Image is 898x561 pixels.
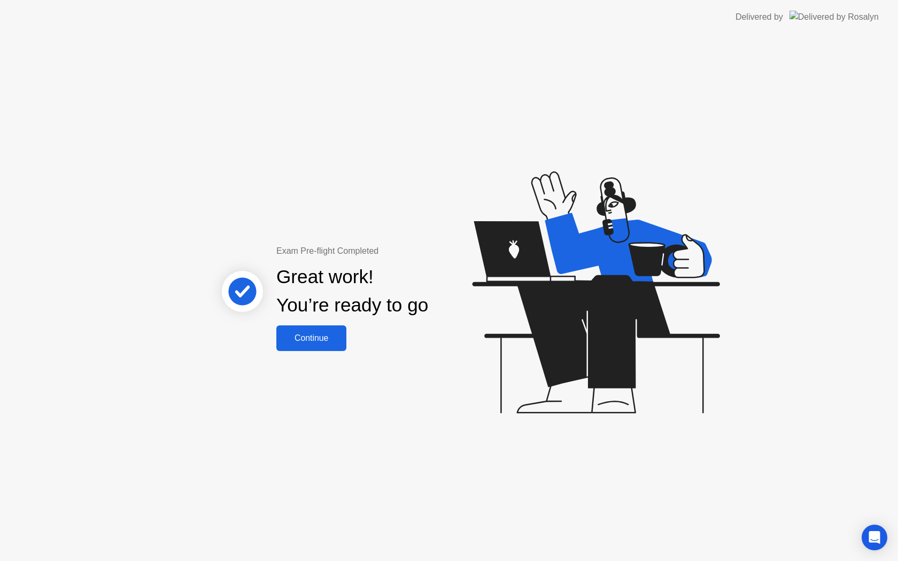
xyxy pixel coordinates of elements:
[789,11,879,23] img: Delivered by Rosalyn
[276,325,346,351] button: Continue
[862,525,887,550] div: Open Intercom Messenger
[736,11,783,24] div: Delivered by
[280,333,343,343] div: Continue
[276,263,428,320] div: Great work! You’re ready to go
[276,245,497,258] div: Exam Pre-flight Completed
